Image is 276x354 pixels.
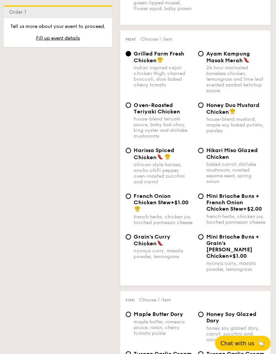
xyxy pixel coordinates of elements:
input: Ayam Kampung Masak Merah24 hour marinated boneless chicken, lemongrass and lime leaf scented samb... [199,51,204,56]
span: Maple Butter Dory [135,309,184,316]
div: baked carrot, shiitake mushroom, roasted sesame seed, spring onion [207,161,265,183]
input: Maple Butter Dorymaple butter, romesco sauce, raisin, cherry tomato pickle [127,310,132,315]
span: Choose 1 item [141,36,173,42]
span: 🦙 [257,338,265,345]
input: French Onion Chicken Stew+$1.00french herbs, chicken jus, torched parmesan cheese [127,192,132,198]
span: Honey Duo Mustard Chicken [207,101,260,114]
input: Mini Brioche Buns + French Onion Chicken Stew+$2.00french herbs, chicken jus, torched parmesan ch... [199,192,204,198]
span: +$2.00 [243,205,262,211]
div: french herbs, chicken jus, torched parmesan cheese [135,213,193,224]
button: Chat with us🦙 [215,334,271,349]
img: icon-spicy.37a8142b.svg [244,57,250,63]
span: Chat with us [221,338,254,345]
span: +$1.00 [171,198,189,205]
img: icon-spicy.37a8142b.svg [158,239,164,245]
input: Harissa Spiced Chickenafrican-style harissa, ancho chilli pepper, oven-roasted zucchini and carrot [127,147,132,152]
img: icon-chef-hat.a58ddaea.svg [165,153,171,159]
span: Fill up event details [37,35,81,41]
div: african-style harissa, ancho chilli pepper, oven-roasted zucchini and carrot [135,161,193,184]
span: Hikari Miso Glazed Chicken [207,146,258,159]
input: Honey Duo Mustard Chickenhouse-blend mustard, maple soy baked potato, parsley [199,102,204,107]
span: Honey Soy Glazed Dory [207,309,256,322]
span: Harissa Spiced Chicken [135,146,175,160]
span: Meat [127,37,137,42]
span: Mini Brioche Buns + Grain's [PERSON_NAME] Chicken [207,232,259,258]
span: Grain's Curry Chicken [135,232,171,245]
div: french herbs, chicken jus, torched parmesan cheese [207,212,265,224]
img: icon-chef-hat.a58ddaea.svg [158,57,164,63]
span: +$1.00 [229,251,247,258]
input: Hikari Miso Glazed Chickenbaked carrot, shiitake mushroom, roasted sesame seed, spring onion [199,147,204,152]
span: Fish [127,296,136,301]
div: house-blend mustard, maple soy baked potato, parsley [207,116,265,133]
p: Tell us more about your event to proceed. [11,23,108,30]
img: icon-chef-hat.a58ddaea.svg [230,108,236,114]
span: Mini Brioche Buns + French Onion Chicken Stew [207,192,259,211]
div: 24 hour marinated boneless chicken, lemongrass and lime leaf scented sambal ketchup sauce [207,65,265,93]
div: Indian inspired cajun chicken thigh, charred broccoli, slow baked cherry tomato [135,65,193,87]
span: Choose 1 item [140,295,172,301]
input: Mini Brioche Buns + Grain's [PERSON_NAME] Chicken+$1.00nyonya curry, masala powder, lemongrass [199,233,204,238]
input: Grilled Farm Fresh ChickenIndian inspired cajun chicken thigh, charred broccoli, slow baked cherr... [127,51,132,56]
span: Order 1 [11,9,31,15]
div: honey soy glazed dory, carrot, zucchini and onion [207,323,265,341]
span: Oven-Roasted Teriyaki Chicken [135,101,181,114]
input: Oven-Roasted Teriyaki Chickenhouse-blend teriyaki sauce, baby bok choy, king oyster and shiitake ... [127,102,132,107]
span: Ayam Kampung Masak Merah [207,50,250,63]
div: nyonya curry, masala powder, lemongrass [207,259,265,271]
span: French Onion Chicken Stew [135,192,171,205]
div: nyonya curry, masala powder, lemongrass [135,247,193,258]
div: maple butter, romesco sauce, raisin, cherry tomato pickle [135,317,193,334]
span: Grilled Farm Fresh Chicken [135,50,185,63]
img: icon-spicy.37a8142b.svg [158,153,164,159]
img: icon-chef-hat.a58ddaea.svg [135,205,141,211]
div: house-blend teriyaki sauce, baby bok choy, king oyster and shiitake mushrooms [135,115,193,138]
input: Grain's Curry Chickennyonya curry, masala powder, lemongrass [127,233,132,238]
input: Honey Soy Glazed Doryhoney soy glazed dory, carrot, zucchini and onion [199,310,204,315]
